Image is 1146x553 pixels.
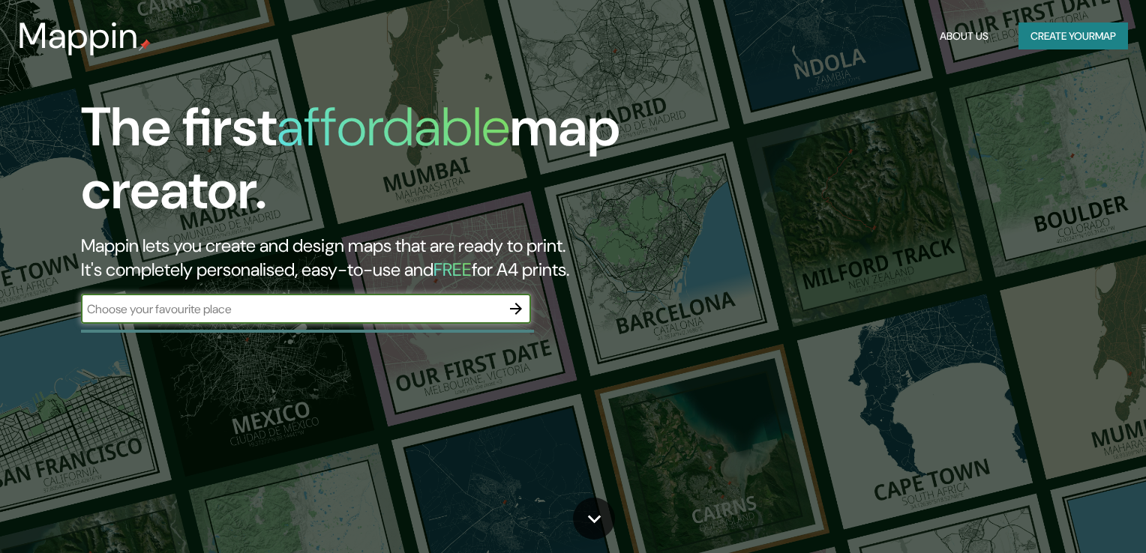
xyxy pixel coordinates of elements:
h1: The first map creator. [81,96,654,234]
h2: Mappin lets you create and design maps that are ready to print. It's completely personalised, eas... [81,234,654,282]
h5: FREE [433,258,472,281]
img: mappin-pin [139,39,151,51]
h3: Mappin [18,15,139,57]
button: About Us [934,22,994,50]
h1: affordable [277,92,510,162]
input: Choose your favourite place [81,300,501,318]
button: Create yourmap [1018,22,1128,50]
